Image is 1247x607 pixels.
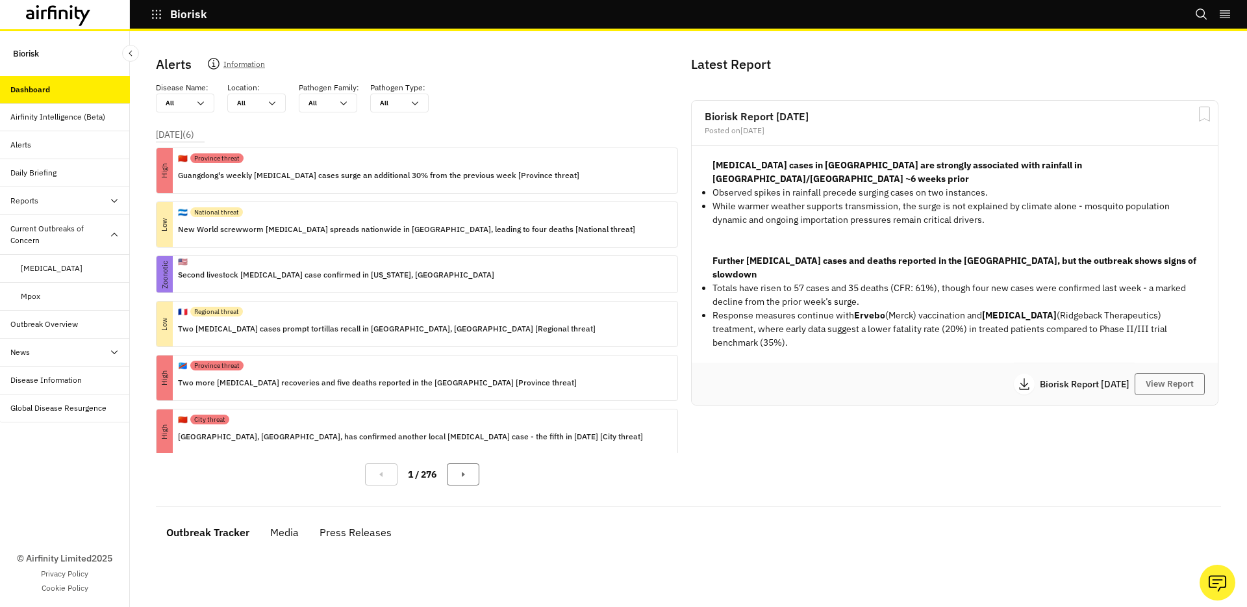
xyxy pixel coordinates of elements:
[178,322,596,336] p: Two [MEDICAL_DATA] cases prompt tortillas recall in [GEOGRAPHIC_DATA], [GEOGRAPHIC_DATA] [Regiona...
[42,582,88,594] a: Cookie Policy
[705,111,1205,122] h2: Biorisk Report [DATE]
[365,463,397,485] button: Previous Page
[299,82,359,94] p: Pathogen Family :
[194,153,240,163] p: Province threat
[408,468,436,482] p: 1 / 276
[691,55,1216,74] p: Latest Report
[178,207,188,218] p: 🇭🇳
[194,361,240,370] p: Province threat
[178,168,579,183] p: Guangdong's weekly [MEDICAL_DATA] cases surge an additional 30% from the previous week [Province ...
[1195,3,1208,25] button: Search
[156,55,192,74] p: Alerts
[142,370,187,386] p: High
[854,309,885,321] strong: Ervebo
[10,318,78,330] div: Outbreak Overview
[982,309,1057,321] strong: [MEDICAL_DATA]
[712,309,1197,350] p: Response measures continue with (Merck) vaccination and (Ridgeback Therapeutics) treatment, where...
[1196,106,1213,122] svg: Bookmark Report
[705,127,1205,135] div: Posted on [DATE]
[142,424,187,440] p: High
[194,207,239,217] p: National threat
[712,159,1082,185] strong: [MEDICAL_DATA] cases in [GEOGRAPHIC_DATA] are strongly associated with rainfall in [GEOGRAPHIC_DA...
[270,523,299,542] div: Media
[10,195,38,207] div: Reports
[178,153,188,164] p: 🇨🇳
[712,281,1197,309] p: Totals have risen to 57 cases and 35 deaths (CFR: 61%), though four new cases were confirmed last...
[10,346,30,358] div: News
[370,82,425,94] p: Pathogen Type :
[1135,373,1205,395] button: View Report
[142,316,187,332] p: Low
[166,523,249,542] div: Outbreak Tracker
[10,223,109,246] div: Current Outbreaks of Concern
[10,111,105,123] div: Airfinity Intelligence (Beta)
[712,186,1197,200] p: Observed spikes in rainfall precede surging cases on two instances.
[10,402,107,414] div: Global Disease Resurgence
[156,82,208,94] p: Disease Name :
[178,376,577,390] p: Two more [MEDICAL_DATA] recoveries and five deaths reported in the [GEOGRAPHIC_DATA] [Province th...
[178,268,494,282] p: Second livestock [MEDICAL_DATA] case confirmed in [US_STATE], [GEOGRAPHIC_DATA]
[142,162,187,179] p: High
[178,414,188,426] p: 🇨🇳
[1200,565,1235,601] button: Ask our analysts
[178,360,188,372] p: 🇨🇩
[147,266,183,283] p: Zoonotic
[178,222,635,237] p: New World screwworm [MEDICAL_DATA] spreads nationwide in [GEOGRAPHIC_DATA], leading to four death...
[13,42,39,66] p: Biorisk
[194,307,239,316] p: Regional threat
[178,256,188,268] p: 🇺🇸
[712,200,1197,227] p: While warmer weather supports transmission, the surge is not explained by climate alone - mosquit...
[21,291,40,302] div: Mpox
[17,552,112,565] p: © Airfinity Limited 2025
[10,167,57,179] div: Daily Briefing
[142,216,187,233] p: Low
[178,430,643,444] p: [GEOGRAPHIC_DATA], [GEOGRAPHIC_DATA], has confirmed another local [MEDICAL_DATA] case - the fifth...
[1040,380,1135,389] p: Biorisk Report [DATE]
[10,139,31,151] div: Alerts
[170,8,207,20] p: Biorisk
[712,255,1196,280] strong: Further [MEDICAL_DATA] cases and deaths reported in the [GEOGRAPHIC_DATA], but the outbreak shows...
[21,263,82,274] div: [MEDICAL_DATA]
[10,374,82,386] div: Disease Information
[151,3,207,25] button: Biorisk
[41,568,88,580] a: Privacy Policy
[10,84,50,96] div: Dashboard
[122,45,139,62] button: Close Sidebar
[223,57,265,75] p: Information
[178,306,188,318] p: 🇫🇷
[194,415,225,424] p: City threat
[320,523,392,542] div: Press Releases
[227,82,260,94] p: Location :
[156,128,194,142] p: [DATE] ( 6 )
[447,463,479,485] button: Next Page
